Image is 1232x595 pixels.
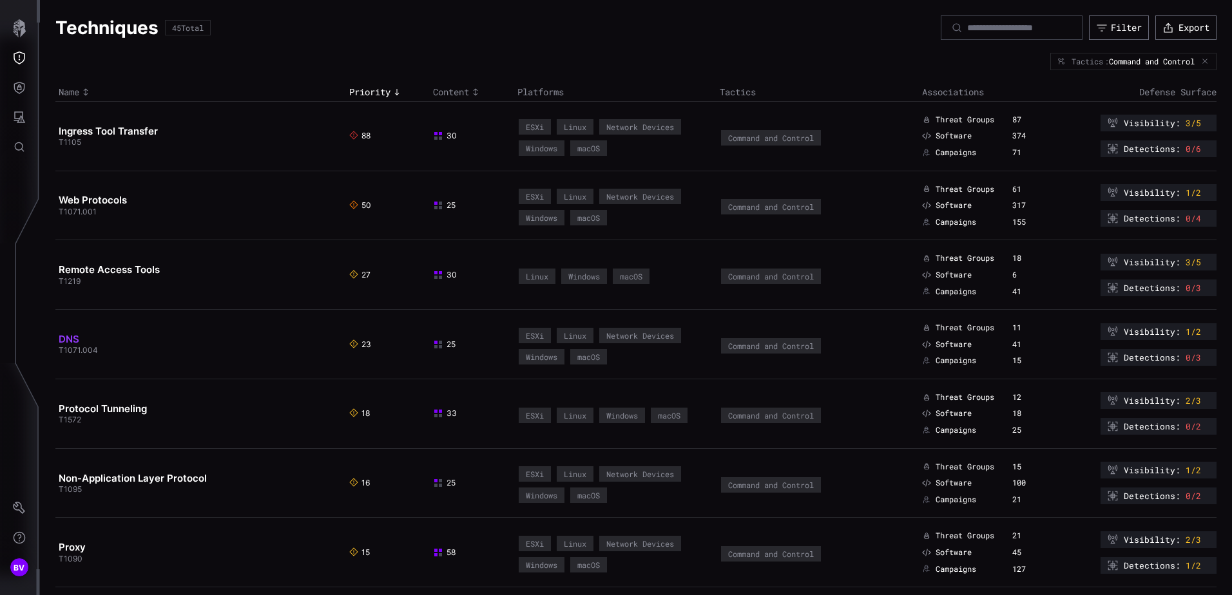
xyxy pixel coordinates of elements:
[1124,421,1180,431] span: Detections :
[658,411,680,419] div: macOS
[936,253,994,263] span: Threat Groups
[936,408,972,419] span: Software
[433,200,456,211] span: 25
[526,214,557,222] div: Windows
[433,86,511,98] div: Toggle sort direction
[577,144,600,152] div: macOS
[59,415,81,424] span: T1572
[526,193,544,200] div: ESXi
[349,86,390,98] span: Priority
[1012,287,1048,297] div: 41
[433,478,456,488] span: 25
[1124,187,1180,198] span: Visibility :
[55,16,159,39] h1: Techniques
[936,564,976,574] span: Campaigns
[1012,495,1048,505] div: 21
[433,408,457,419] span: 33
[433,339,456,350] span: 25
[59,276,81,286] span: T1219
[720,86,756,98] span: Tactics
[1012,115,1048,125] div: 87
[1186,465,1201,475] span: 1/2
[59,194,127,206] a: Web Protocols
[564,193,586,200] div: Linux
[936,323,994,333] span: Threat Groups
[1012,478,1048,488] div: 100
[606,193,674,200] div: Network Devices
[1186,534,1201,545] span: 2/3
[564,411,586,419] div: Linux
[1186,395,1201,406] span: 2/3
[728,342,814,350] div: Command and Control
[1186,560,1201,571] span: 1/2
[936,270,972,280] span: Software
[1012,323,1048,333] div: 11
[936,425,976,435] span: Campaigns
[14,561,25,574] span: BV
[606,411,638,419] div: Windows
[1012,339,1048,350] div: 41
[1186,187,1201,198] span: 1/2
[577,491,600,499] div: macOS
[1186,421,1201,431] span: 0/2
[1057,57,1103,65] div: Tactics
[936,339,972,350] span: Software
[922,86,984,98] span: Associations
[606,123,674,131] div: Network Devices
[936,547,972,558] span: Software
[59,402,147,415] a: Protocol Tunneling
[349,478,370,488] span: 16
[526,123,544,131] div: ESXi
[1186,213,1201,223] span: 0/4
[1186,352,1201,363] span: 0/3
[1104,57,1199,66] div: :
[59,554,82,563] span: T1090
[1012,408,1048,419] div: 18
[433,86,469,98] span: Content
[620,272,642,280] div: macOS
[936,217,976,227] span: Campaigns
[1124,283,1180,293] span: Detections :
[564,332,586,339] div: Linux
[1186,144,1201,154] span: 0/6
[349,131,371,141] span: 88
[1012,425,1048,435] div: 25
[936,115,994,125] span: Threat Groups
[1012,253,1048,263] div: 18
[606,332,674,339] div: Network Devices
[564,540,586,547] div: Linux
[936,131,972,141] span: Software
[1124,118,1180,128] span: Visibility :
[1012,217,1048,227] div: 155
[728,203,814,211] div: Command and Control
[526,540,544,547] div: ESXi
[1186,118,1201,128] span: 3/5
[1139,86,1217,98] span: Defense Surface
[349,86,427,98] div: Toggle sort direction
[728,134,814,142] div: Command and Control
[59,541,86,553] a: Proxy
[936,478,972,488] span: Software
[1124,352,1180,363] span: Detections :
[526,332,544,339] div: ESXi
[1124,491,1180,501] span: Detections :
[1124,534,1180,545] span: Visibility :
[1124,465,1180,475] span: Visibility :
[1012,564,1048,574] div: 127
[577,214,600,222] div: macOS
[172,24,204,32] div: 45 Total
[1124,395,1180,406] span: Visibility :
[1155,15,1217,40] button: Export
[1012,147,1048,158] div: 71
[936,184,994,194] span: Threat Groups
[59,472,207,484] a: Non-Application Layer Protocol
[349,547,370,558] span: 15
[1,552,38,582] button: BV
[564,123,586,131] div: Linux
[349,270,371,280] span: 27
[1124,213,1180,223] span: Detections :
[1124,257,1180,267] span: Visibility :
[1124,326,1180,337] span: Visibility :
[1089,15,1149,40] button: Filter
[1012,131,1048,141] div: 374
